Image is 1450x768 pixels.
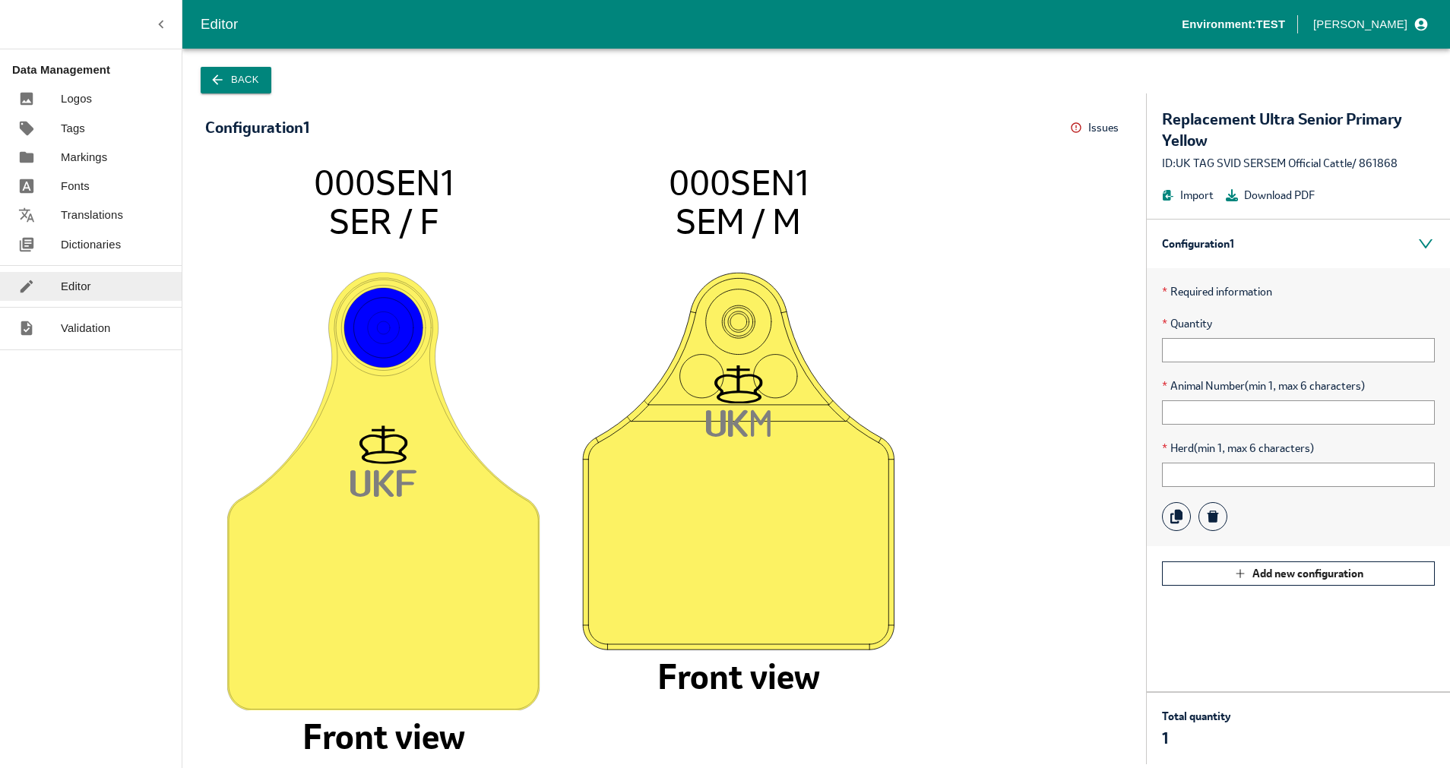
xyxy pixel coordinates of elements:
[61,178,90,194] p: Fonts
[201,67,271,93] button: Back
[676,199,801,244] tspan: SEM / M
[302,714,465,759] tspan: Front view
[61,90,92,107] p: Logos
[1162,315,1435,332] span: Quantity
[1147,220,1450,268] div: Configuration 1
[61,320,111,337] p: Validation
[1162,283,1435,300] p: Required information
[1162,378,1435,394] span: Animal Number (min 1, max 6 characters)
[1226,187,1315,204] button: Download PDF
[1162,708,1230,725] p: Total quantity
[669,160,809,205] tspan: 000SEN1
[61,149,107,166] p: Markings
[12,62,182,78] p: Data Management
[1162,155,1435,172] div: ID: UK TAG SVID SERSEM Official Cattle / 861868
[1070,116,1123,140] button: Issues
[205,119,309,136] div: Configuration 1
[350,469,396,502] tspan: UK
[1162,187,1214,204] button: Import
[397,469,417,502] tspan: F
[1162,109,1435,151] div: Replacement Ultra Senior Primary Yellow
[1182,16,1285,33] p: Environment: TEST
[61,120,85,137] p: Tags
[657,653,820,698] tspan: Front view
[751,409,771,441] tspan: M
[314,160,454,205] tspan: 000SEN1
[1162,561,1435,586] button: Add new configuration
[61,236,121,253] p: Dictionaries
[1307,11,1432,37] button: profile
[329,199,438,244] tspan: SER / F
[1162,728,1230,749] p: 1
[61,278,91,295] p: Editor
[1162,440,1435,457] span: Herd (min 1, max 6 characters)
[1313,16,1407,33] p: [PERSON_NAME]
[706,409,752,441] tspan: UK
[61,207,123,223] p: Translations
[201,13,1182,36] div: Editor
